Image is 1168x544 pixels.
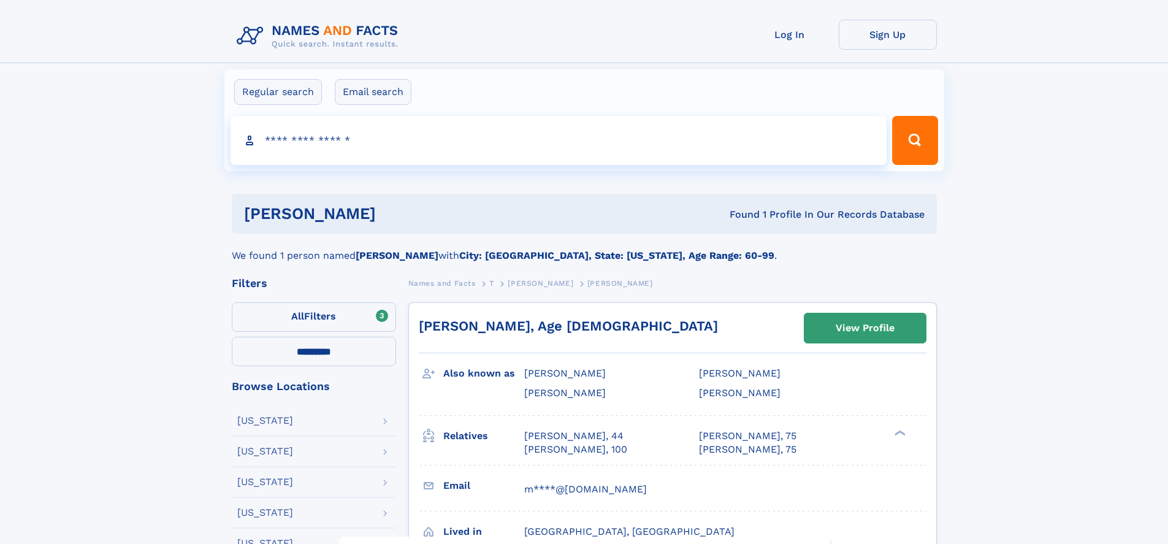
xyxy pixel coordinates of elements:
[232,302,396,332] label: Filters
[524,387,606,399] span: [PERSON_NAME]
[232,20,408,53] img: Logo Names and Facts
[508,279,573,288] span: [PERSON_NAME]
[524,526,735,537] span: [GEOGRAPHIC_DATA], [GEOGRAPHIC_DATA]
[587,279,653,288] span: [PERSON_NAME]
[335,79,411,105] label: Email search
[892,116,937,165] button: Search Button
[508,275,573,291] a: [PERSON_NAME]
[234,79,322,105] label: Regular search
[232,278,396,289] div: Filters
[524,443,627,456] a: [PERSON_NAME], 100
[419,318,718,334] a: [PERSON_NAME], Age [DEMOGRAPHIC_DATA]
[839,20,937,50] a: Sign Up
[552,208,925,221] div: Found 1 Profile In Our Records Database
[443,475,524,496] h3: Email
[443,521,524,542] h3: Lived in
[237,416,293,426] div: [US_STATE]
[459,250,774,261] b: City: [GEOGRAPHIC_DATA], State: [US_STATE], Age Range: 60-99
[232,381,396,392] div: Browse Locations
[237,508,293,518] div: [US_STATE]
[891,429,906,437] div: ❯
[244,206,553,221] h1: [PERSON_NAME]
[699,429,796,443] a: [PERSON_NAME], 75
[356,250,438,261] b: [PERSON_NAME]
[524,429,624,443] a: [PERSON_NAME], 44
[443,363,524,384] h3: Also known as
[237,446,293,456] div: [US_STATE]
[524,367,606,379] span: [PERSON_NAME]
[699,387,781,399] span: [PERSON_NAME]
[699,367,781,379] span: [PERSON_NAME]
[836,314,895,342] div: View Profile
[443,426,524,446] h3: Relatives
[699,443,796,456] a: [PERSON_NAME], 75
[232,234,937,263] div: We found 1 person named with .
[291,310,304,322] span: All
[489,279,494,288] span: T
[489,275,494,291] a: T
[408,275,476,291] a: Names and Facts
[804,313,926,343] a: View Profile
[741,20,839,50] a: Log In
[237,477,293,487] div: [US_STATE]
[231,116,887,165] input: search input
